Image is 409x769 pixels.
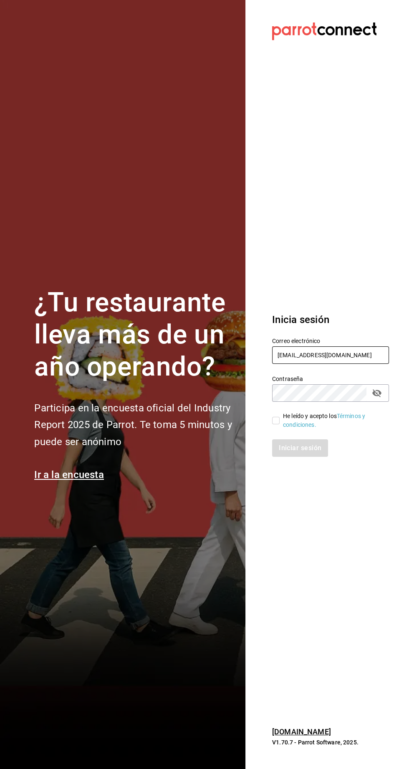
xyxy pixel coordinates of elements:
[370,386,384,400] button: passwordField
[272,376,389,382] label: Contraseña
[272,346,389,364] input: Ingresa tu correo electrónico
[34,287,235,383] h1: ¿Tu restaurante lleva más de un año operando?
[283,412,382,429] div: He leído y acepto los
[272,338,389,344] label: Correo electrónico
[34,469,104,481] a: Ir a la encuesta
[272,738,389,746] p: V1.70.7 - Parrot Software, 2025.
[272,727,331,736] a: [DOMAIN_NAME]
[272,312,389,327] h3: Inicia sesión
[34,400,235,451] h2: Participa en la encuesta oficial del Industry Report 2025 de Parrot. Te toma 5 minutos y puede se...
